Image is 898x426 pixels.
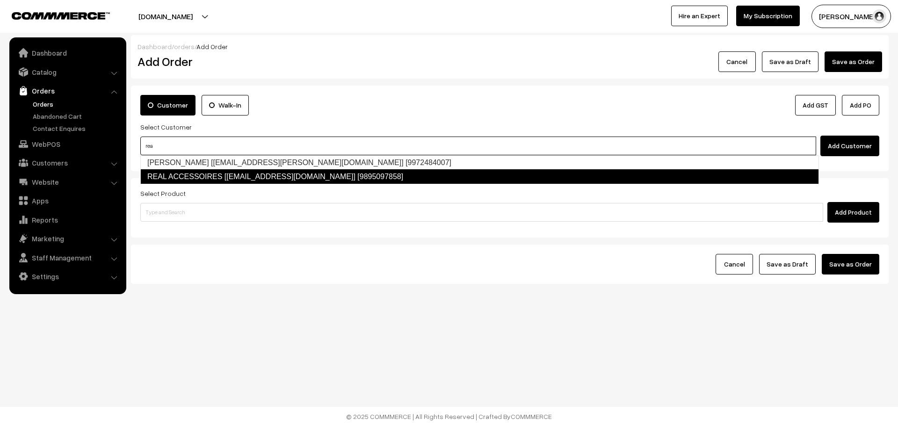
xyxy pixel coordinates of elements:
[202,95,249,116] label: Walk-In
[842,95,879,116] button: Add PO
[141,156,818,170] a: [PERSON_NAME] [[EMAIL_ADDRESS][PERSON_NAME][DOMAIN_NAME]] [9972484007]
[671,6,728,26] a: Hire an Expert
[12,173,123,190] a: Website
[12,44,123,61] a: Dashboard
[716,254,753,274] button: Cancel
[12,12,110,19] img: COMMMERCE
[106,5,225,28] button: [DOMAIN_NAME]
[138,42,882,51] div: / /
[872,9,886,23] img: user
[12,249,123,266] a: Staff Management
[759,254,816,274] button: Save as Draft
[12,82,123,99] a: Orders
[138,54,377,69] h2: Add Order
[30,99,123,109] a: Orders
[825,51,882,72] button: Save as Order
[736,6,800,26] a: My Subscription
[718,51,756,72] button: Cancel
[822,254,879,274] button: Save as Order
[820,136,879,156] button: Add Customer
[795,95,836,116] a: Add GST
[138,43,172,51] a: Dashboard
[140,188,186,198] label: Select Product
[12,230,123,247] a: Marketing
[12,136,123,152] a: WebPOS
[12,211,123,228] a: Reports
[12,154,123,171] a: Customers
[811,5,891,28] button: [PERSON_NAME]
[12,268,123,285] a: Settings
[827,202,879,223] button: Add Product
[511,412,552,420] a: COMMMERCE
[12,9,94,21] a: COMMMERCE
[174,43,195,51] a: orders
[140,137,816,155] input: Search by name, email, or phone
[140,203,823,222] input: Type and Search
[12,192,123,209] a: Apps
[762,51,818,72] button: Save as Draft
[140,122,192,132] label: Select Customer
[12,64,123,80] a: Catalog
[140,169,819,184] a: REAL ACCESSOIRES [[EMAIL_ADDRESS][DOMAIN_NAME]] [9895097858]
[140,95,196,116] label: Customer
[30,111,123,121] a: Abandoned Cart
[196,43,228,51] span: Add Order
[30,123,123,133] a: Contact Enquires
